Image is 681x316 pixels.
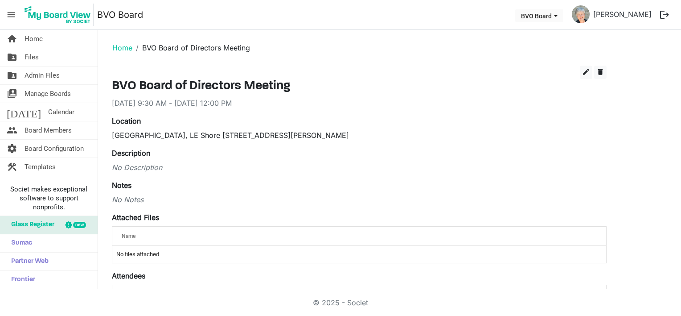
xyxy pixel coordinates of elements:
[7,216,54,234] span: Glass Register
[25,121,72,139] span: Board Members
[112,43,132,52] a: Home
[7,271,35,289] span: Frontier
[25,30,43,48] span: Home
[594,66,607,79] button: delete
[112,246,606,263] td: No files attached
[132,42,250,53] li: BVO Board of Directors Meeting
[7,158,17,176] span: construction
[112,148,150,158] label: Description
[112,180,131,191] label: Notes
[25,158,56,176] span: Templates
[7,103,41,121] span: [DATE]
[3,6,20,23] span: menu
[572,5,590,23] img: PyyS3O9hLMNWy5sfr9llzGd1zSo7ugH3aP_66mAqqOBuUsvSKLf-rP3SwHHrcKyCj7ldBY4ygcQ7lV8oQjcMMA_thumb.png
[112,212,159,223] label: Attached Files
[596,68,604,76] span: delete
[580,66,592,79] button: edit
[112,130,607,141] div: [GEOGRAPHIC_DATA], LE Shore [STREET_ADDRESS][PERSON_NAME]
[655,5,674,24] button: logout
[7,121,17,139] span: people
[7,30,17,48] span: home
[7,48,17,66] span: folder_shared
[7,234,32,252] span: Sumac
[7,140,17,158] span: settings
[112,162,607,173] div: No Description
[112,194,607,205] div: No Notes
[112,79,607,94] h3: BVO Board of Directors Meeting
[112,270,145,281] label: Attendees
[582,68,590,76] span: edit
[7,85,17,103] span: switch_account
[73,222,86,228] div: new
[25,140,84,158] span: Board Configuration
[122,233,135,239] span: Name
[590,5,655,23] a: [PERSON_NAME]
[112,98,607,108] div: [DATE] 9:30 AM - [DATE] 12:00 PM
[97,6,143,24] a: BVO Board
[313,298,368,307] a: © 2025 - Societ
[25,85,71,103] span: Manage Boards
[7,67,17,84] span: folder_shared
[4,185,94,212] span: Societ makes exceptional software to support nonprofits.
[22,4,97,26] a: My Board View Logo
[25,67,60,84] span: Admin Files
[112,116,141,126] label: Location
[7,253,49,270] span: Partner Web
[25,48,39,66] span: Files
[48,103,74,121] span: Calendar
[22,4,94,26] img: My Board View Logo
[515,9,563,22] button: BVO Board dropdownbutton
